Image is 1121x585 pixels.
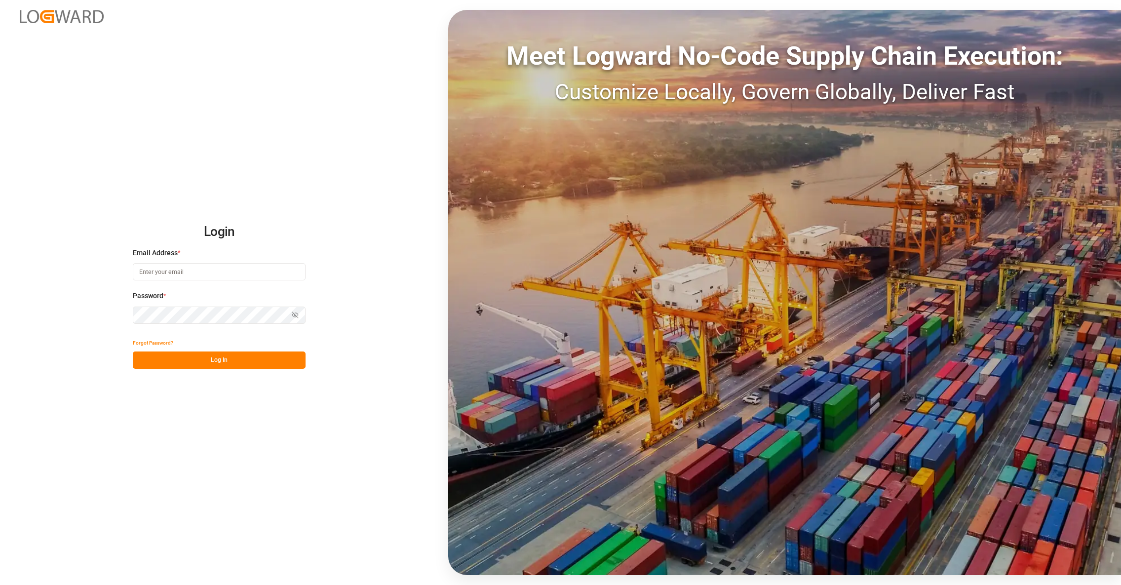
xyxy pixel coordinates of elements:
img: Logward_new_orange.png [20,10,104,23]
button: Forgot Password? [133,334,173,351]
div: Meet Logward No-Code Supply Chain Execution: [448,37,1121,76]
input: Enter your email [133,263,306,280]
span: Password [133,291,163,301]
button: Log In [133,351,306,369]
span: Email Address [133,248,178,258]
h2: Login [133,216,306,248]
div: Customize Locally, Govern Globally, Deliver Fast [448,76,1121,108]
